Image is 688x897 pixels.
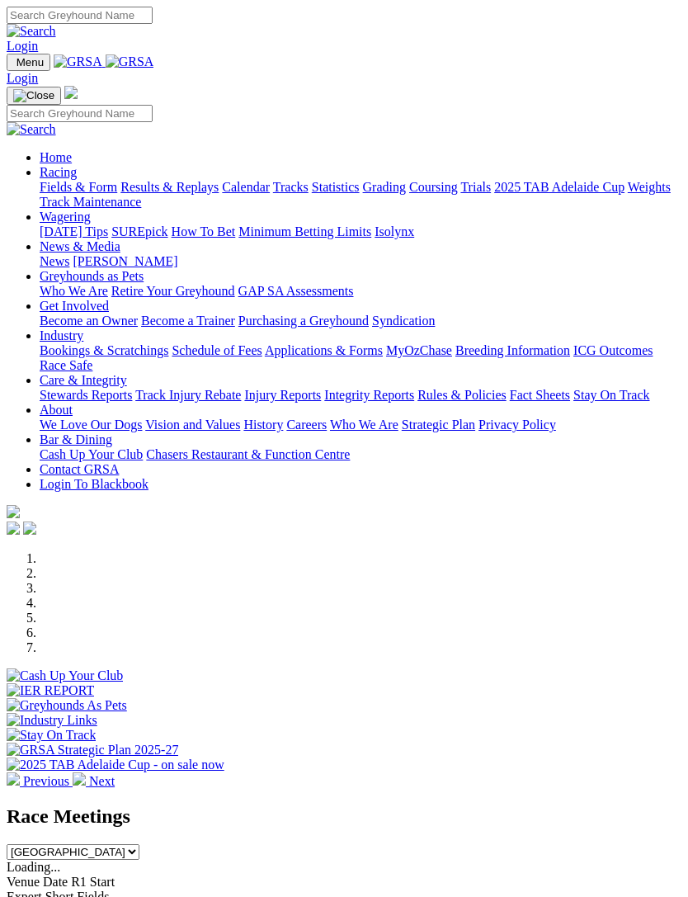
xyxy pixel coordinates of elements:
a: Calendar [222,180,270,194]
a: MyOzChase [386,343,452,357]
input: Search [7,7,153,24]
a: Track Injury Rebate [135,388,241,402]
a: Tracks [273,180,309,194]
img: facebook.svg [7,522,20,535]
a: News [40,254,69,268]
a: Schedule of Fees [172,343,262,357]
a: Previous [7,774,73,788]
a: [DATE] Tips [40,224,108,238]
a: Race Safe [40,358,92,372]
a: Login [7,71,38,85]
a: Wagering [40,210,91,224]
a: Isolynx [375,224,414,238]
img: 2025 TAB Adelaide Cup - on sale now [7,758,224,772]
button: Toggle navigation [7,87,61,105]
a: Become a Trainer [141,314,235,328]
a: Statistics [312,180,360,194]
a: Home [40,150,72,164]
a: Minimum Betting Limits [238,224,371,238]
span: R1 Start [71,875,115,889]
a: We Love Our Dogs [40,418,142,432]
a: About [40,403,73,417]
img: Close [13,89,54,102]
a: 2025 TAB Adelaide Cup [494,180,624,194]
button: Toggle navigation [7,54,50,71]
a: Chasers Restaurant & Function Centre [146,447,350,461]
a: GAP SA Assessments [238,284,354,298]
span: Next [89,774,115,788]
img: logo-grsa-white.png [64,86,78,99]
a: Greyhounds as Pets [40,269,144,283]
img: logo-grsa-white.png [7,505,20,518]
img: GRSA [106,54,154,69]
a: History [243,418,283,432]
a: Who We Are [330,418,398,432]
a: Contact GRSA [40,462,119,476]
a: Strategic Plan [402,418,475,432]
div: Bar & Dining [40,447,681,462]
a: ICG Outcomes [573,343,653,357]
img: Search [7,24,56,39]
a: Results & Replays [120,180,219,194]
img: Industry Links [7,713,97,728]
a: Stay On Track [573,388,649,402]
a: Stewards Reports [40,388,132,402]
img: Stay On Track [7,728,96,743]
a: Fields & Form [40,180,117,194]
a: Privacy Policy [478,418,556,432]
span: Date [43,875,68,889]
h2: Race Meetings [7,805,681,828]
a: Get Involved [40,299,109,313]
a: [PERSON_NAME] [73,254,177,268]
input: Search [7,105,153,122]
img: IER REPORT [7,683,94,698]
a: Next [73,774,115,788]
a: Grading [363,180,406,194]
a: Login [7,39,38,53]
span: Menu [16,56,44,68]
img: Cash Up Your Club [7,668,123,683]
a: Racing [40,165,77,179]
a: Who We Are [40,284,108,298]
div: Greyhounds as Pets [40,284,681,299]
a: Careers [286,418,327,432]
a: Fact Sheets [510,388,570,402]
div: Wagering [40,224,681,239]
a: Retire Your Greyhound [111,284,235,298]
div: About [40,418,681,432]
div: Racing [40,180,681,210]
a: Purchasing a Greyhound [238,314,369,328]
a: Rules & Policies [417,388,507,402]
a: Become an Owner [40,314,138,328]
a: How To Bet [172,224,236,238]
span: Venue [7,875,40,889]
img: twitter.svg [23,522,36,535]
img: GRSA Strategic Plan 2025-27 [7,743,178,758]
a: Injury Reports [244,388,321,402]
a: Login To Blackbook [40,477,148,491]
div: Industry [40,343,681,373]
span: Loading... [7,860,60,874]
a: SUREpick [111,224,167,238]
div: Get Involved [40,314,681,328]
a: Applications & Forms [265,343,383,357]
a: Trials [460,180,491,194]
span: Previous [23,774,69,788]
a: Cash Up Your Club [40,447,143,461]
a: Integrity Reports [324,388,414,402]
a: Vision and Values [145,418,240,432]
a: Industry [40,328,83,342]
img: chevron-right-pager-white.svg [73,772,86,786]
a: Track Maintenance [40,195,141,209]
img: chevron-left-pager-white.svg [7,772,20,786]
a: Care & Integrity [40,373,127,387]
a: News & Media [40,239,120,253]
a: Breeding Information [455,343,570,357]
img: Search [7,122,56,137]
img: GRSA [54,54,102,69]
a: Weights [628,180,671,194]
a: Bookings & Scratchings [40,343,168,357]
a: Coursing [409,180,458,194]
a: Syndication [372,314,435,328]
div: News & Media [40,254,681,269]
